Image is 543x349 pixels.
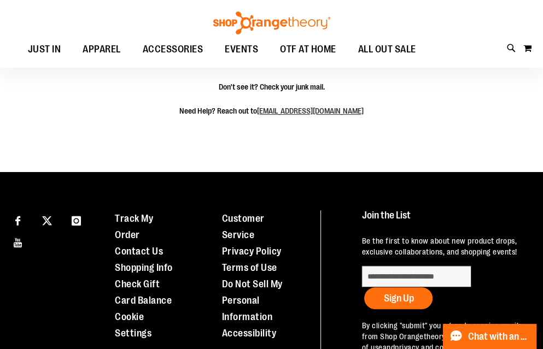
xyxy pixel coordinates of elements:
span: Don't see it? Check your junk mail. [171,81,373,92]
span: Need Help? Reach out to [171,105,373,116]
span: Sign Up [383,293,413,304]
a: Visit our Instagram page [67,210,86,229]
span: APPAREL [83,37,121,62]
input: enter email [361,265,471,287]
a: Accessibility [222,328,277,339]
a: Terms of Use [222,262,277,273]
a: Shopping Info [115,262,173,273]
a: Cookie Settings [115,311,151,339]
h4: Join the List [361,210,526,230]
img: Twitter [42,216,52,226]
a: Do Not Sell My Personal Information [222,279,283,322]
a: Visit our X page [38,210,57,229]
button: Chat with an Expert [443,324,537,349]
a: Contact Us [115,246,163,257]
a: Visit our Facebook page [8,210,27,229]
a: [EMAIL_ADDRESS][DOMAIN_NAME] [257,107,364,115]
a: Check Gift Card Balance [115,279,172,306]
span: JUST IN [28,37,61,62]
button: Sign Up [364,287,433,309]
a: Track My Order [115,213,153,240]
p: Be the first to know about new product drops, exclusive collaborations, and shopping events! [361,235,526,257]
a: Customer Service [222,213,265,240]
span: OTF AT HOME [280,37,336,62]
img: Shop Orangetheory [212,11,332,34]
span: ACCESSORIES [143,37,203,62]
a: Privacy Policy [222,246,282,257]
span: ALL OUT SALE [358,37,416,62]
span: Chat with an Expert [468,332,530,342]
a: Visit our Youtube page [8,232,27,251]
span: EVENTS [225,37,258,62]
